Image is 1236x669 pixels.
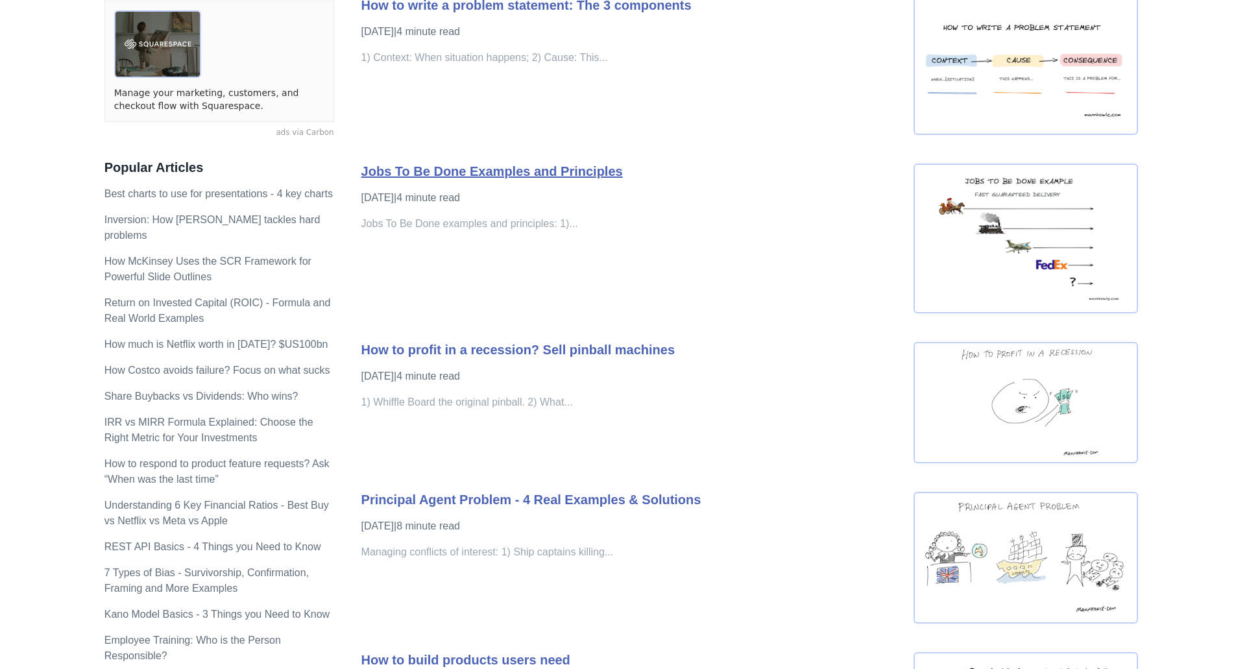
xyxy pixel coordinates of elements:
a: ads via Carbon [104,127,334,139]
a: How to build products users need [361,653,570,667]
a: Share Buybacks vs Dividends: Who wins? [104,391,298,402]
a: How Costco avoids failure? Focus on what sucks [104,365,330,376]
p: [DATE] | 8 minute read [361,518,901,534]
a: Principal Agent Problem - 4 Real Examples & Solutions [361,493,701,507]
p: Jobs To Be Done examples and principles: 1)... [361,216,901,232]
a: How to profit in a recession? Sell pinball machines [361,343,675,357]
a: How McKinsey Uses the SCR Framework for Powerful Slide Outlines [104,256,311,282]
a: 7 Types of Bias - Survivorship, Confirmation, Framing and More Examples [104,567,309,594]
img: jtbd example [914,164,1138,313]
a: How to respond to product feature requests? Ask “When was the last time” [104,458,330,485]
a: Jobs To Be Done Examples and Principles [361,164,623,178]
a: Manage your marketing, customers, and checkout flow with Squarespace. [114,87,324,112]
a: Return on Invested Capital (ROIC) - Formula and Real World Examples [104,297,331,324]
a: Best charts to use for presentations - 4 key charts [104,188,333,199]
img: how to profit in a recession [914,342,1138,463]
img: principal-agent-problem [914,492,1138,624]
a: IRR vs MIRR Formula Explained: Choose the Right Metric for Your Investments [104,417,313,443]
p: 1) Context: When situation happens; 2) Cause: This... [361,50,901,66]
a: Understanding 6 Key Financial Ratios - Best Buy vs Netflix vs Meta vs Apple [104,500,329,526]
a: How much is Netflix worth in [DATE]? $US100bn [104,339,328,350]
a: Kano Model Basics - 3 Things you Need to Know [104,609,330,620]
p: Managing conflicts of interest: 1) Ship captains killing... [361,544,901,560]
h3: Popular Articles [104,160,334,176]
a: REST API Basics - 4 Things you Need to Know [104,541,321,552]
img: ads via Carbon [114,10,201,78]
p: [DATE] | 4 minute read [361,369,901,384]
p: [DATE] | 4 minute read [361,190,901,206]
p: 1) Whiffle Board the original pinball. 2) What... [361,395,901,410]
a: Inversion: How [PERSON_NAME] tackles hard problems [104,214,321,241]
p: [DATE] | 4 minute read [361,24,901,40]
a: Employee Training: Who is the Person Responsible? [104,635,281,661]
